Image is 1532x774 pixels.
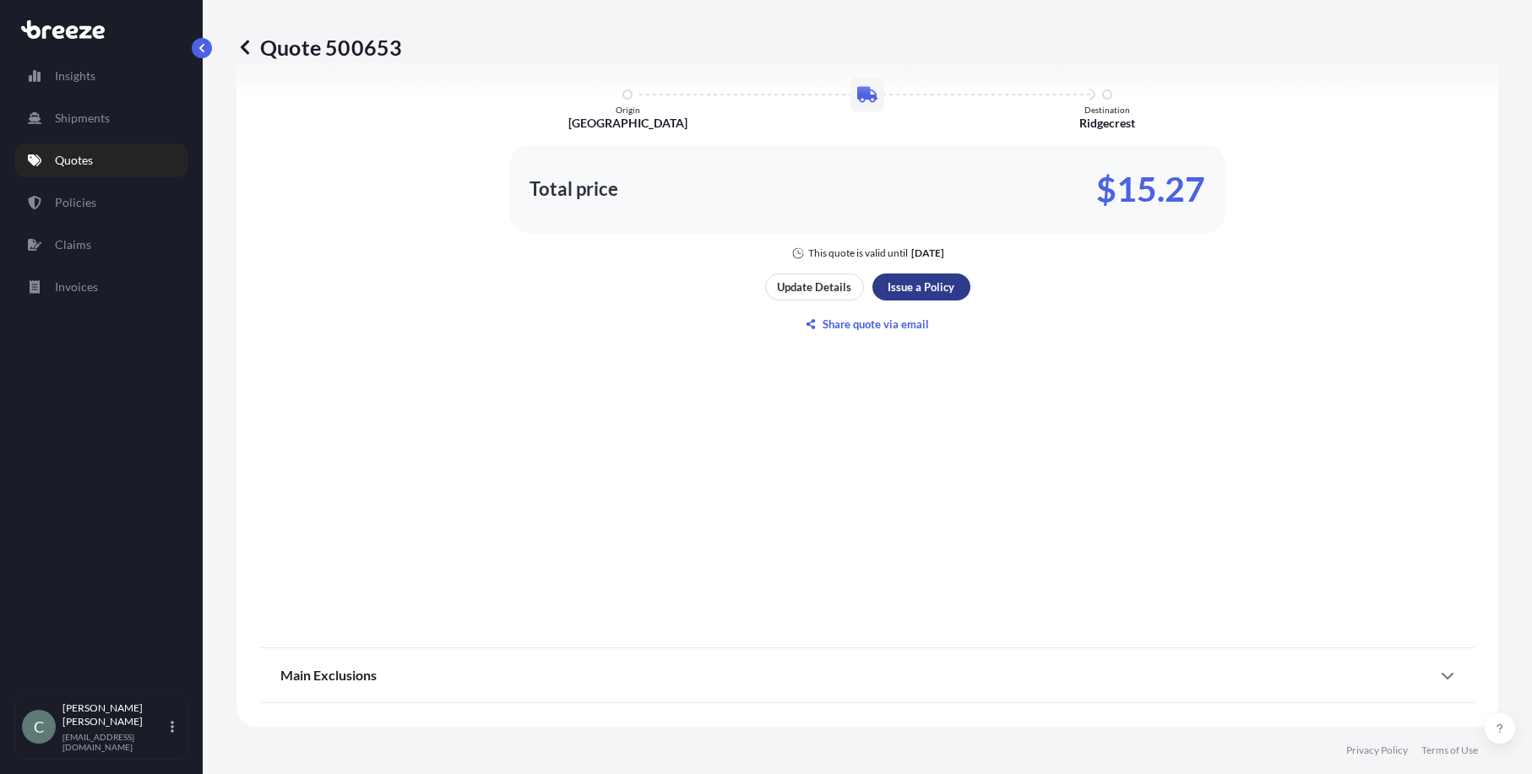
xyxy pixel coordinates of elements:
p: Destination [1084,105,1130,115]
p: Update Details [777,279,851,295]
a: Shipments [14,101,188,135]
p: [DATE] [911,246,944,260]
a: Policies [14,186,188,219]
button: Share quote via email [765,311,970,338]
p: $15.27 [1096,176,1205,203]
a: Insights [14,59,188,93]
p: Ridgecrest [1079,115,1135,132]
p: [EMAIL_ADDRESS][DOMAIN_NAME] [62,732,167,752]
p: Quote 500653 [236,34,402,61]
p: Quotes [55,152,93,169]
p: Total price [530,181,618,198]
p: [PERSON_NAME] [PERSON_NAME] [62,701,167,728]
span: C [34,718,44,735]
div: Main Exclusions [280,655,1454,696]
p: Policies [55,194,96,211]
a: Invoices [14,270,188,304]
p: Shipments [55,110,110,127]
p: Claims [55,236,91,253]
p: Issue a Policy [888,279,954,295]
a: Terms of Use [1421,744,1478,757]
p: Invoices [55,279,98,295]
p: [GEOGRAPHIC_DATA] [568,115,687,132]
a: Quotes [14,143,188,177]
p: Insights [55,68,95,84]
p: This quote is valid until [808,246,908,260]
button: Update Details [765,273,864,300]
button: Issue a Policy [872,273,970,300]
a: Claims [14,228,188,262]
p: Share quote via email [823,316,929,333]
p: Origin [616,105,640,115]
a: Privacy Policy [1346,744,1408,757]
span: Main Exclusions [280,667,377,684]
